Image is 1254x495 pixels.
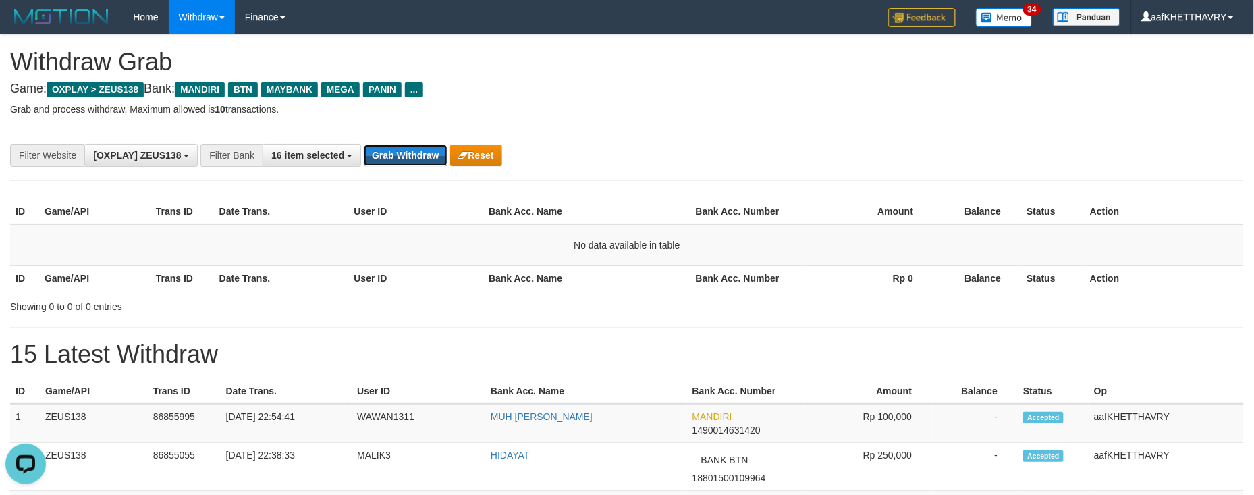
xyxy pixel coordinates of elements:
[888,8,956,27] img: Feedback.jpg
[352,379,485,404] th: User ID
[804,404,933,443] td: Rp 100,000
[10,265,39,290] th: ID
[692,411,732,422] span: MANDIRI
[10,379,40,404] th: ID
[321,82,360,97] span: MEGA
[690,265,802,290] th: Bank Acc. Number
[10,294,512,313] div: Showing 0 to 0 of 0 entries
[271,150,344,161] span: 16 item selected
[483,199,690,224] th: Bank Acc. Name
[10,144,84,167] div: Filter Website
[5,5,46,46] button: Open LiveChat chat widget
[405,82,423,97] span: ...
[1018,379,1089,404] th: Status
[221,379,352,404] th: Date Trans.
[200,144,263,167] div: Filter Bank
[40,443,148,491] td: ZEUS138
[39,199,151,224] th: Game/API
[10,49,1244,76] h1: Withdraw Grab
[933,265,1021,290] th: Balance
[932,443,1018,491] td: -
[214,199,349,224] th: Date Trans.
[10,82,1244,96] h4: Game: Bank:
[348,199,483,224] th: User ID
[1023,450,1064,462] span: Accepted
[485,379,687,404] th: Bank Acc. Name
[151,199,214,224] th: Trans ID
[1089,443,1244,491] td: aafKHETTHAVRY
[692,473,766,484] span: Copy 18801500109964 to clipboard
[692,425,761,436] span: Copy 1490014631420 to clipboard
[40,379,148,404] th: Game/API
[352,443,485,491] td: MALIK3
[1021,199,1085,224] th: Status
[363,82,402,97] span: PANIN
[804,379,933,404] th: Amount
[148,404,221,443] td: 86855995
[976,8,1033,27] img: Button%20Memo.svg
[221,404,352,443] td: [DATE] 22:54:41
[1023,3,1041,16] span: 34
[175,82,225,97] span: MANDIRI
[221,443,352,491] td: [DATE] 22:38:33
[690,199,802,224] th: Bank Acc. Number
[932,379,1018,404] th: Balance
[1089,404,1244,443] td: aafKHETTHAVRY
[39,265,151,290] th: Game/API
[348,265,483,290] th: User ID
[483,265,690,290] th: Bank Acc. Name
[1085,199,1244,224] th: Action
[93,150,181,161] span: [OXPLAY] ZEUS138
[10,224,1244,266] td: No data available in table
[151,265,214,290] th: Trans ID
[215,104,225,115] strong: 10
[687,379,804,404] th: Bank Acc. Number
[804,443,933,491] td: Rp 250,000
[932,404,1018,443] td: -
[148,379,221,404] th: Trans ID
[47,82,144,97] span: OXPLAY > ZEUS138
[84,144,198,167] button: [OXPLAY] ZEUS138
[491,450,530,461] a: HIDAYAT
[10,7,113,27] img: MOTION_logo.png
[802,265,934,290] th: Rp 0
[228,82,258,97] span: BTN
[1053,8,1120,26] img: panduan.png
[1089,379,1244,404] th: Op
[1021,265,1085,290] th: Status
[261,82,318,97] span: MAYBANK
[40,404,148,443] td: ZEUS138
[450,145,502,166] button: Reset
[214,265,349,290] th: Date Trans.
[10,404,40,443] td: 1
[491,411,593,422] a: MUH [PERSON_NAME]
[802,199,934,224] th: Amount
[10,103,1244,116] p: Grab and process withdraw. Maximum allowed is transactions.
[10,199,39,224] th: ID
[148,443,221,491] td: 86855055
[364,145,447,166] button: Grab Withdraw
[10,341,1244,368] h1: 15 Latest Withdraw
[692,448,757,471] span: BANK BTN
[1023,412,1064,423] span: Accepted
[933,199,1021,224] th: Balance
[352,404,485,443] td: WAWAN1311
[263,144,361,167] button: 16 item selected
[1085,265,1244,290] th: Action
